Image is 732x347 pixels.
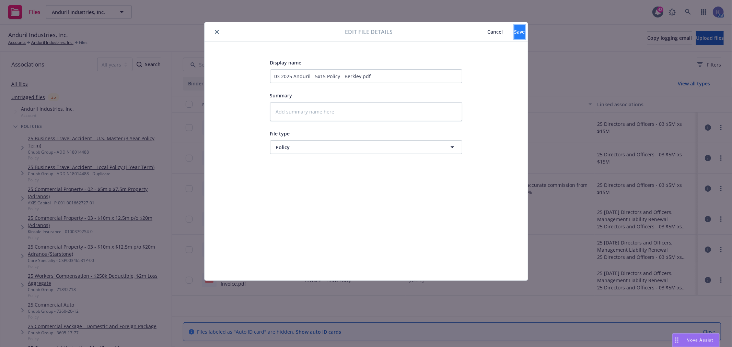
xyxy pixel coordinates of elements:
button: Policy [270,140,462,154]
span: File type [270,130,290,137]
span: Edit file details [345,28,393,36]
span: Save [514,28,525,35]
button: Cancel [476,25,514,39]
span: Display name [270,59,302,66]
div: Drag to move [673,334,681,347]
button: close [213,28,221,36]
span: Nova Assist [687,337,714,343]
span: Policy [276,144,431,151]
span: Summary [270,92,292,99]
input: Add display name here [270,69,462,83]
button: Nova Assist [672,333,720,347]
button: Save [514,25,525,39]
span: Cancel [488,28,503,35]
